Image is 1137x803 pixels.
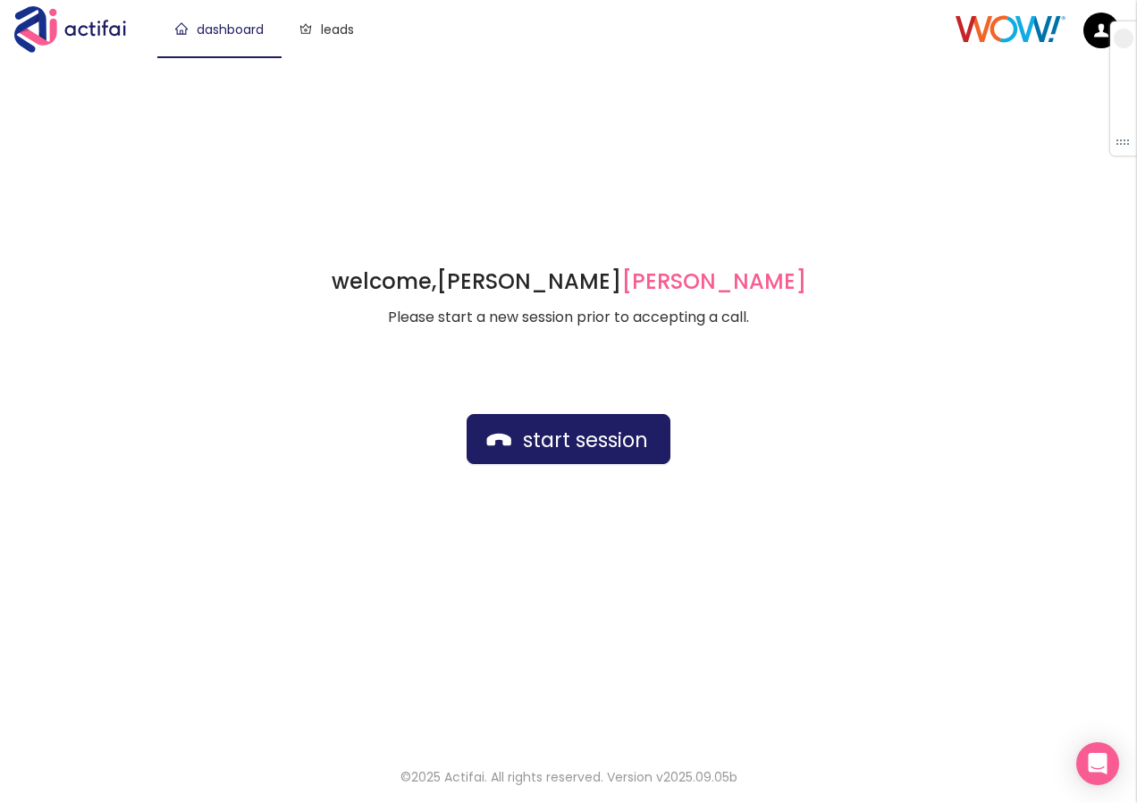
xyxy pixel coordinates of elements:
h1: welcome, [332,267,806,296]
button: start session [467,414,670,464]
a: leads [299,21,354,38]
div: Open Intercom Messenger [1076,742,1119,785]
img: Client Logo [956,15,1065,43]
img: Actifai Logo [14,6,143,53]
a: dashboard [175,21,264,38]
img: default.png [1083,13,1119,48]
strong: [PERSON_NAME] [436,266,806,296]
p: Please start a new session prior to accepting a call. [332,307,806,328]
span: [PERSON_NAME] [621,266,806,296]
